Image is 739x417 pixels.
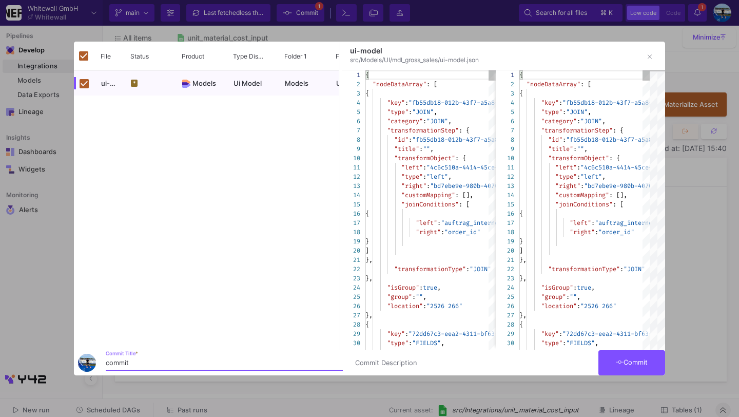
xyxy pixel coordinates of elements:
span: : [423,117,426,125]
span: "right" [555,182,580,190]
span: ui-model [101,79,129,87]
div: 14 [496,191,514,200]
span: "nodeDataArray" [527,80,580,88]
span: "left" [401,163,423,172]
span: { [365,89,369,98]
div: 18 [496,228,514,237]
div: 24 [496,283,514,292]
span: , [602,117,606,125]
span: : [577,173,580,181]
div: 21 [496,255,514,264]
span: : [409,136,412,144]
div: 25 [496,292,514,301]
span: : [423,302,426,310]
span: }, [365,311,373,319]
span: "transformationStep" [387,126,459,135]
div: 2 [342,80,360,89]
span: { [365,210,369,218]
div: 24 [342,283,360,292]
div: 6 [342,117,360,126]
span: , [448,173,452,181]
div: ui-model [350,46,610,56]
span: true [577,283,591,292]
span: "right" [401,182,426,190]
span: { [365,71,369,79]
div: 27 [496,311,514,320]
span: "transformationType" [548,265,620,273]
span: "key" [387,330,405,338]
div: 19 [496,237,514,246]
span: , [595,339,598,347]
div: 25 [342,292,360,301]
span: "JOIN" [412,108,434,116]
span: "id" [394,136,409,144]
span: "type" [541,108,562,116]
span: "isGroup" [541,283,573,292]
div: 26 [496,301,514,311]
span: "FIELDS" [426,348,455,356]
span: Folder 2 [336,52,359,60]
span: Ui Model [234,71,274,96]
span: , [609,348,613,356]
span: , [441,339,444,347]
span: }, [365,256,373,264]
span: : [441,228,444,236]
span: "72dd67c3-eea2-4311-bf63-3ec329459732" [409,330,545,338]
span: "group" [541,293,566,301]
span: "transformObject" [394,154,455,162]
span: } [365,237,369,245]
span: "title" [394,145,419,153]
span: , [448,117,452,125]
span: "FIELDS" [412,339,441,347]
span: "type" [541,339,562,347]
div: 16 [496,209,514,218]
span: : [559,99,562,107]
span: : [409,339,412,347]
span: : [573,145,577,153]
span: "72dd67c3-eea2-4311-bf63-3ec329459732" [562,330,699,338]
div: 5 [342,107,360,117]
div: 15 [342,200,360,209]
span: : [419,145,423,153]
div: 30 [496,338,514,348]
div: 10 [496,154,514,163]
span: : [577,117,580,125]
span: "isGroup" [387,283,419,292]
span: "FIELDS" [580,348,609,356]
span: : [577,163,580,172]
div: 4 [342,98,360,107]
span: : [426,182,430,190]
span: : [566,293,570,301]
span: "category" [387,117,423,125]
span: "2526 266" [580,302,616,310]
span: : [573,283,577,292]
span: "auftrag_internet" [595,219,659,227]
span: "category" [541,348,577,356]
span: , [591,283,595,292]
span: Folder 1 [284,52,307,60]
span: "4c6c510a-4414-45ce-a47f-02057d5292bb" [426,163,563,172]
div: 3 [496,89,514,98]
div: 27 [342,311,360,320]
span: { [519,89,523,98]
div: 1 [342,70,360,80]
span: ] [519,247,523,255]
div: 4 [496,98,514,107]
span: "JOIN" [624,265,645,273]
div: 2 [496,80,514,89]
span: "transformObject" [548,154,609,162]
span: : [423,348,426,356]
div: 16 [342,209,360,218]
span: "JOIN" [580,117,602,125]
span: "key" [541,330,559,338]
div: 21 [342,255,360,264]
span: : { [459,126,470,135]
span: { [365,320,369,329]
span: "fb55db18-012b-43f7-a5a8-d15c26483701" [562,99,699,107]
div: 15 [496,200,514,209]
span: "key" [387,99,405,107]
div: 23 [342,274,360,283]
span: "customMapping" [401,191,455,199]
div: 11 [496,163,514,172]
